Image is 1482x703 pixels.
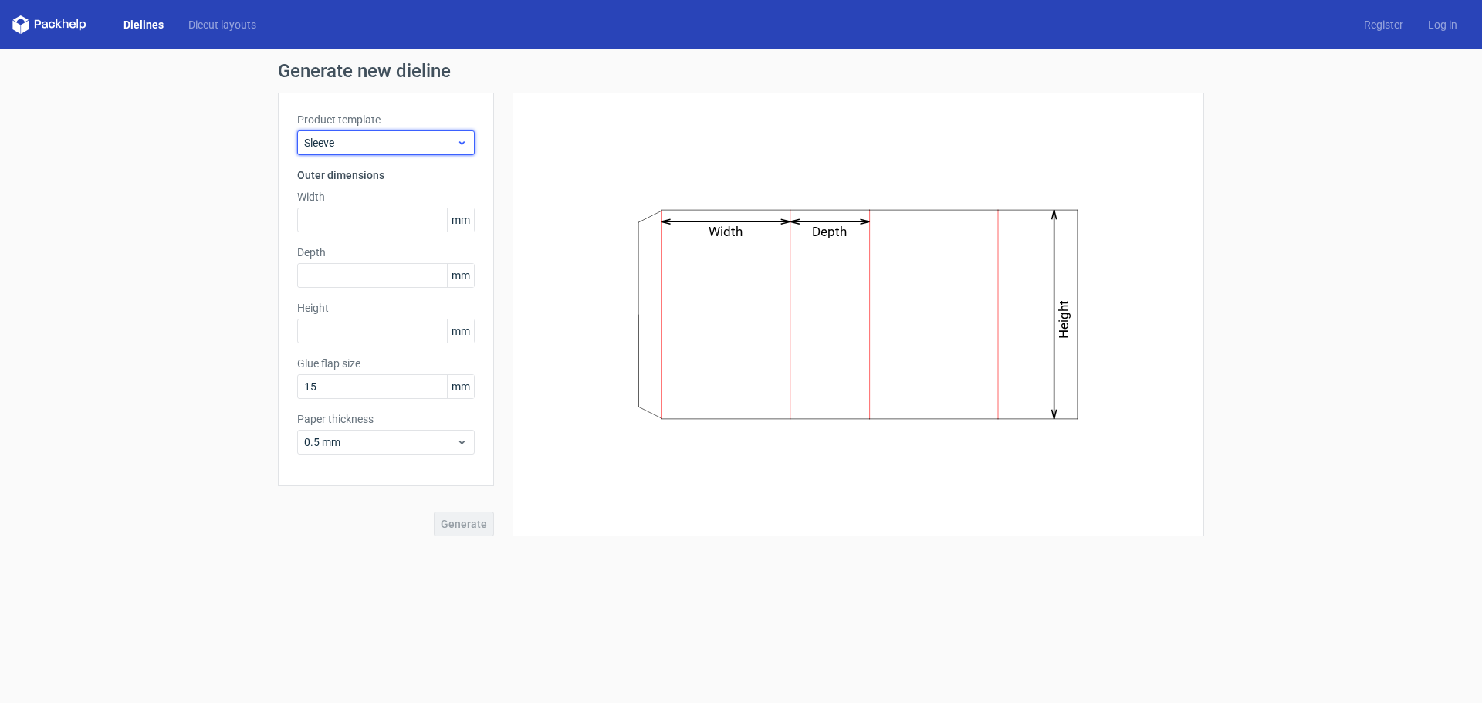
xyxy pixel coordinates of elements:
[297,300,475,316] label: Height
[297,411,475,427] label: Paper thickness
[176,17,269,32] a: Diecut layouts
[111,17,176,32] a: Dielines
[1352,17,1416,32] a: Register
[278,62,1204,80] h1: Generate new dieline
[447,208,474,232] span: mm
[297,356,475,371] label: Glue flap size
[709,224,743,239] text: Width
[297,167,475,183] h3: Outer dimensions
[297,245,475,260] label: Depth
[297,112,475,127] label: Product template
[813,224,848,239] text: Depth
[1057,300,1072,339] text: Height
[447,319,474,343] span: mm
[304,434,456,450] span: 0.5 mm
[447,264,474,287] span: mm
[1416,17,1470,32] a: Log in
[304,135,456,150] span: Sleeve
[447,375,474,398] span: mm
[297,189,475,204] label: Width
